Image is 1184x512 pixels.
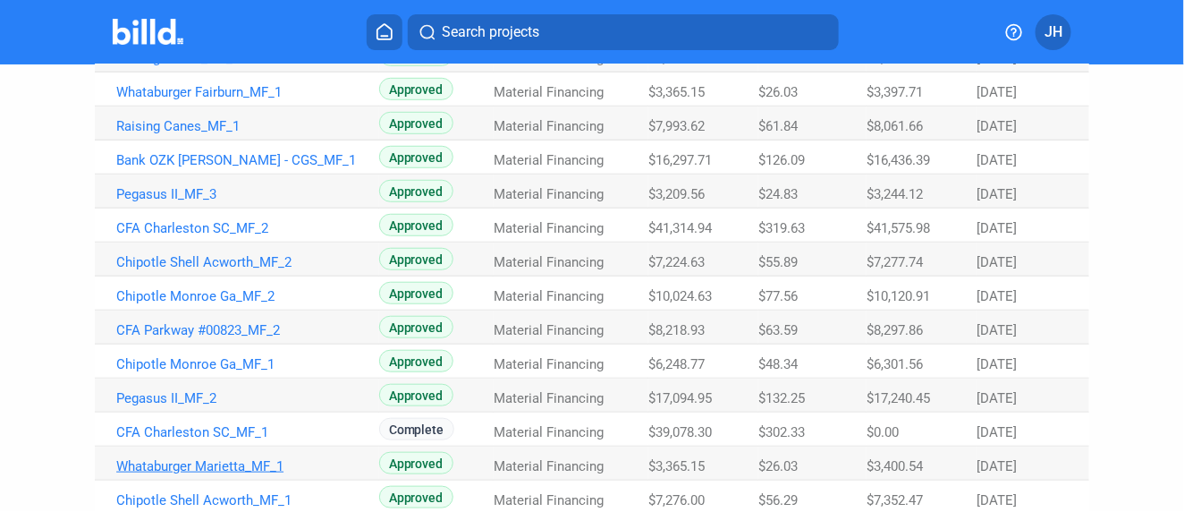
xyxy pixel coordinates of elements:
[867,220,930,236] span: $41,575.98
[442,21,539,43] span: Search projects
[494,118,604,134] span: Material Financing
[648,186,705,202] span: $3,209.56
[867,186,923,202] span: $3,244.12
[379,486,453,508] span: Approved
[116,424,379,440] a: CFA Charleston SC_MF_1
[494,458,604,474] span: Material Financing
[977,424,1017,440] span: [DATE]
[379,452,453,474] span: Approved
[867,288,930,304] span: $10,120.91
[867,424,899,440] span: $0.00
[494,84,604,100] span: Material Financing
[116,152,379,168] a: Bank OZK [PERSON_NAME] - CGS_MF_1
[116,254,379,270] a: Chipotle Shell Acworth_MF_2
[116,356,379,372] a: Chipotle Monroe Ga_MF_1
[648,288,712,304] span: $10,024.63
[379,316,453,338] span: Approved
[977,356,1017,372] span: [DATE]
[379,418,454,440] span: Complete
[977,458,1017,474] span: [DATE]
[494,186,604,202] span: Material Financing
[116,492,379,508] a: Chipotle Shell Acworth_MF_1
[977,220,1017,236] span: [DATE]
[648,492,705,508] span: $7,276.00
[379,214,453,236] span: Approved
[116,186,379,202] a: Pegasus II_MF_3
[977,492,1017,508] span: [DATE]
[758,356,798,372] span: $48.34
[977,322,1017,338] span: [DATE]
[758,118,798,134] span: $61.84
[977,390,1017,406] span: [DATE]
[648,390,712,406] span: $17,094.95
[977,288,1017,304] span: [DATE]
[867,254,923,270] span: $7,277.74
[758,492,798,508] span: $56.29
[494,152,604,168] span: Material Financing
[648,84,705,100] span: $3,365.15
[494,322,604,338] span: Material Financing
[648,152,712,168] span: $16,297.71
[977,254,1017,270] span: [DATE]
[408,14,839,50] button: Search projects
[494,390,604,406] span: Material Financing
[379,282,453,304] span: Approved
[494,254,604,270] span: Material Financing
[494,424,604,440] span: Material Financing
[648,254,705,270] span: $7,224.63
[648,118,705,134] span: $7,993.62
[379,350,453,372] span: Approved
[867,390,930,406] span: $17,240.45
[867,458,923,474] span: $3,400.54
[758,254,798,270] span: $55.89
[758,390,805,406] span: $132.25
[116,84,379,100] a: Whataburger Fairburn_MF_1
[758,424,805,440] span: $302.33
[648,424,712,440] span: $39,078.30
[1036,14,1071,50] button: JH
[379,180,453,202] span: Approved
[758,220,805,236] span: $319.63
[977,84,1017,100] span: [DATE]
[379,384,453,406] span: Approved
[494,356,604,372] span: Material Financing
[867,152,930,168] span: $16,436.39
[867,492,923,508] span: $7,352.47
[867,356,923,372] span: $6,301.56
[758,288,798,304] span: $77.56
[116,118,379,134] a: Raising Canes_MF_1
[977,118,1017,134] span: [DATE]
[379,112,453,134] span: Approved
[116,288,379,304] a: Chipotle Monroe Ga_MF_2
[648,458,705,474] span: $3,365.15
[116,458,379,474] a: Whataburger Marietta_MF_1
[116,390,379,406] a: Pegasus II_MF_2
[977,152,1017,168] span: [DATE]
[1044,21,1062,43] span: JH
[116,220,379,236] a: CFA Charleston SC_MF_2
[648,356,705,372] span: $6,248.77
[379,146,453,168] span: Approved
[494,288,604,304] span: Material Financing
[758,186,798,202] span: $24.83
[758,322,798,338] span: $63.59
[379,78,453,100] span: Approved
[977,186,1017,202] span: [DATE]
[116,322,379,338] a: CFA Parkway #00823_MF_2
[867,118,923,134] span: $8,061.66
[867,84,923,100] span: $3,397.71
[758,458,798,474] span: $26.03
[494,492,604,508] span: Material Financing
[113,19,183,45] img: Billd Company Logo
[494,220,604,236] span: Material Financing
[867,322,923,338] span: $8,297.86
[648,220,712,236] span: $41,314.94
[379,248,453,270] span: Approved
[758,84,798,100] span: $26.03
[648,322,705,338] span: $8,218.93
[758,152,805,168] span: $126.09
